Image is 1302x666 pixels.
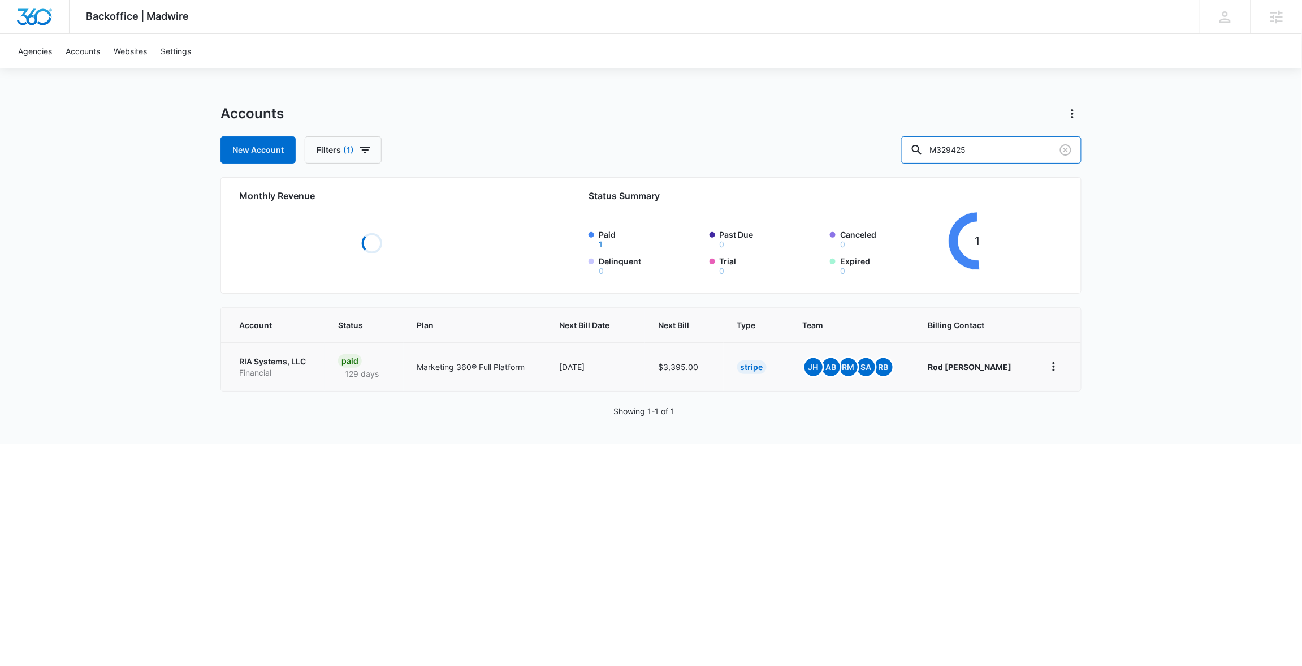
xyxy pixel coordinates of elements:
[1045,358,1063,376] button: home
[822,358,840,376] span: AB
[239,367,311,379] p: Financial
[720,229,824,248] label: Past Due
[857,358,875,376] span: SA
[560,319,615,331] span: Next Bill Date
[589,189,1006,203] h2: Status Summary
[107,34,154,68] a: Websites
[417,361,533,373] p: Marketing 360® Full Platform
[338,354,362,368] div: Paid
[975,234,980,248] tspan: 1
[875,358,893,376] span: RB
[239,356,311,378] a: RIA Systems, LLCFinancial
[659,319,694,331] span: Next Bill
[840,358,858,376] span: RM
[804,358,823,376] span: JH
[239,356,311,367] p: RIA Systems, LLC
[154,34,198,68] a: Settings
[928,362,1011,372] strong: Rod [PERSON_NAME]
[1063,105,1082,123] button: Actions
[599,255,703,275] label: Delinquent
[901,136,1082,164] input: Search
[59,34,107,68] a: Accounts
[737,319,759,331] span: Type
[239,319,295,331] span: Account
[599,229,703,248] label: Paid
[1057,141,1075,159] button: Clear
[614,405,675,417] p: Showing 1-1 of 1
[220,105,284,122] h1: Accounts
[305,136,382,164] button: Filters(1)
[338,319,373,331] span: Status
[220,136,296,164] a: New Account
[417,319,533,331] span: Plan
[86,10,189,22] span: Backoffice | Madwire
[599,240,603,248] button: Paid
[928,319,1018,331] span: Billing Contact
[840,229,944,248] label: Canceled
[840,255,944,275] label: Expired
[546,342,645,391] td: [DATE]
[239,189,504,203] h2: Monthly Revenue
[338,368,386,380] p: 129 days
[803,319,884,331] span: Team
[11,34,59,68] a: Agencies
[343,146,354,154] span: (1)
[720,255,824,275] label: Trial
[737,360,767,374] div: Stripe
[645,342,724,391] td: $3,395.00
